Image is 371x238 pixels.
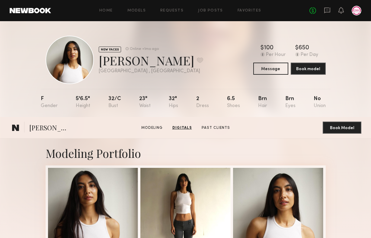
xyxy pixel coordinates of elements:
div: Brn [285,96,296,109]
div: [PERSON_NAME] [99,52,203,68]
a: Requests [160,9,184,13]
div: 6.5 [227,96,240,109]
button: Book Model [323,122,361,134]
div: 100 [264,45,273,51]
div: 650 [299,45,309,51]
span: [PERSON_NAME] [29,123,71,134]
div: 2 [196,96,209,109]
div: 23" [139,96,151,109]
div: Per Day [301,52,318,58]
a: Book Model [323,125,361,130]
div: 5'6.5" [76,96,90,109]
div: Online +1mo ago [130,47,159,51]
div: [GEOGRAPHIC_DATA] , [GEOGRAPHIC_DATA] [99,69,203,74]
button: Message [253,63,288,75]
div: No [314,96,326,109]
div: $ [261,45,264,51]
div: F [41,96,58,109]
div: Modeling Portfolio [46,146,326,161]
a: Past Clients [199,125,232,131]
div: $ [295,45,299,51]
a: Favorites [238,9,261,13]
div: Per Hour [266,52,286,58]
a: Models [127,9,146,13]
a: Job Posts [198,9,223,13]
a: Digitals [170,125,194,131]
button: Book model [291,63,326,75]
div: 32" [169,96,178,109]
div: Brn [258,96,267,109]
div: NEW FACES [99,47,121,52]
a: Modeling [139,125,165,131]
a: Home [99,9,113,13]
div: 32/c [108,96,121,109]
